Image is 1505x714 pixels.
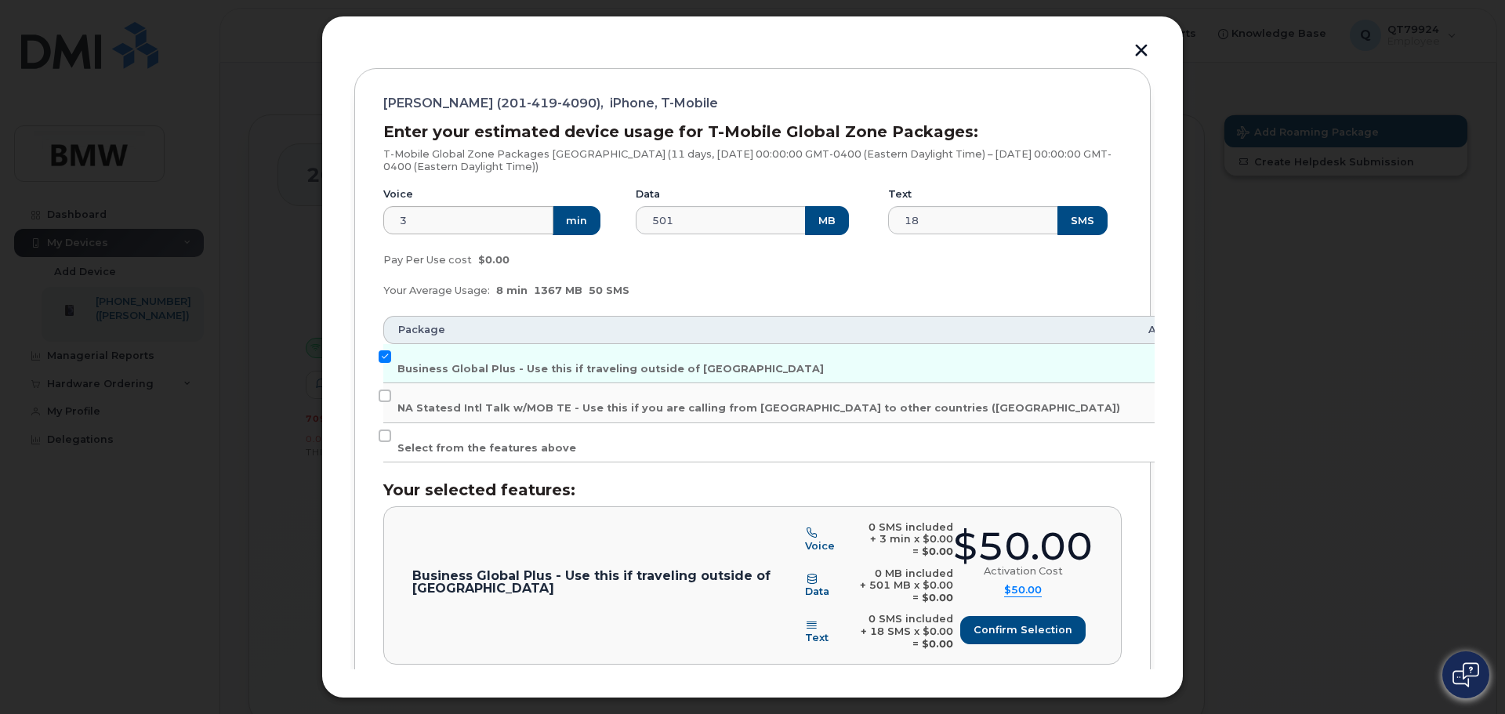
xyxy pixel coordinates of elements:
span: Business Global Plus - Use this if traveling outside of [GEOGRAPHIC_DATA] [397,363,824,375]
div: 0 SMS included [848,613,953,625]
span: + 501 MB x [860,579,919,591]
p: Business Global Plus - Use this if traveling outside of [GEOGRAPHIC_DATA] [412,570,805,594]
label: Voice [383,188,413,201]
button: Confirm selection [960,616,1086,644]
span: $0.00 = [912,579,953,603]
th: Package [383,316,1134,344]
span: Data [805,585,829,597]
span: $0.00 [478,254,510,266]
div: 0 MB included [848,567,953,580]
button: MB [805,206,849,234]
h3: Your selected features: [383,481,1122,498]
p: T-Mobile Global Zone Packages [GEOGRAPHIC_DATA] (11 days, [DATE] 00:00:00 GMT-0400 (Eastern Dayli... [383,148,1122,172]
span: iPhone, T-Mobile [610,97,718,110]
span: Your Average Usage: [383,285,490,296]
div: 0 SMS included [854,521,953,534]
b: $0.00 [922,545,953,557]
summary: $50.00 [1004,584,1042,597]
span: + 3 min x [870,533,919,545]
div: $50.00 [953,527,1093,566]
input: Select from the features above [379,429,391,442]
span: 8 min [496,285,528,296]
div: Activation Cost [984,565,1063,578]
span: 1367 MB [534,285,582,296]
span: Text [805,632,829,643]
span: Pay Per Use cost [383,254,472,266]
span: Select from the features above [397,442,576,454]
label: Data [636,188,660,201]
button: min [553,206,600,234]
h3: Enter your estimated device usage for T-Mobile Global Zone Packages: [383,123,1122,140]
span: $0.00 = [912,533,953,557]
img: Open chat [1452,662,1479,687]
span: 50 SMS [589,285,629,296]
label: Text [888,188,912,201]
span: Voice [805,540,835,552]
span: $0.00 = [912,625,953,650]
b: $0.00 [922,592,953,603]
b: $0.00 [922,638,953,650]
span: [PERSON_NAME] (201-419-4090), [383,97,604,110]
input: NA Statesd Intl Talk w/MOB TE - Use this if you are calling from [GEOGRAPHIC_DATA] to other count... [379,390,391,402]
button: SMS [1057,206,1108,234]
input: Business Global Plus - Use this if traveling outside of [GEOGRAPHIC_DATA] [379,350,391,363]
span: NA Statesd Intl Talk w/MOB TE - Use this if you are calling from [GEOGRAPHIC_DATA] to other count... [397,402,1120,414]
span: + 18 SMS x [861,625,919,637]
span: Confirm selection [974,622,1072,637]
th: Amount [1134,316,1206,344]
